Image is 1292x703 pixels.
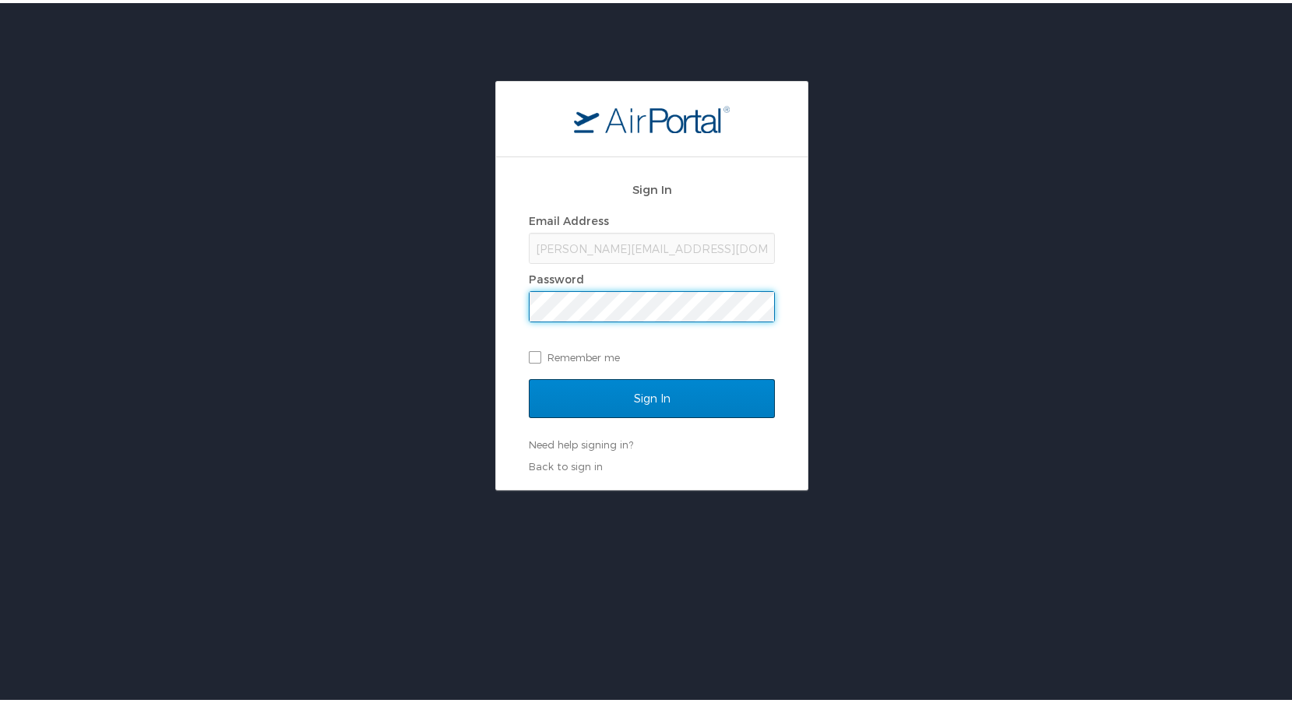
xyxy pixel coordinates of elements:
[529,435,633,448] a: Need help signing in?
[529,343,775,366] label: Remember me
[529,269,584,283] label: Password
[529,376,775,415] input: Sign In
[529,178,775,195] h2: Sign In
[574,102,730,130] img: logo
[529,457,603,469] a: Back to sign in
[529,211,609,224] label: Email Address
